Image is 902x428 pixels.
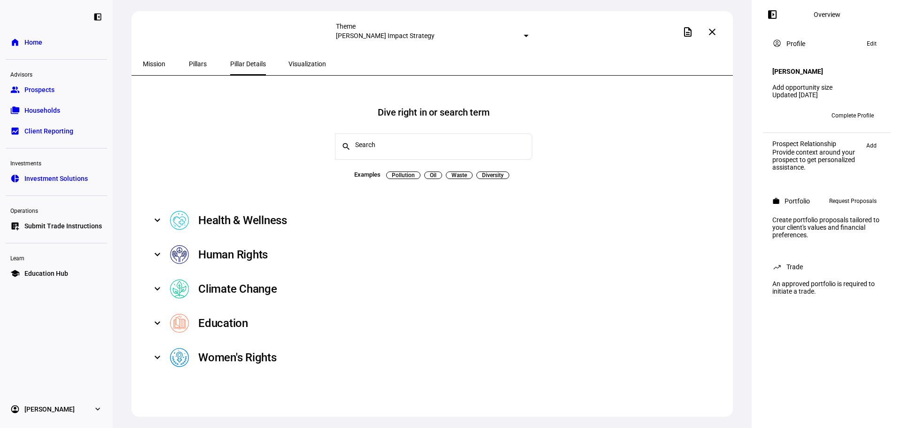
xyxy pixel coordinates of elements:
[862,140,881,151] button: Add
[10,221,20,231] eth-mat-symbol: list_alt_add
[24,221,102,231] span: Submit Trade Instructions
[6,156,107,169] div: Investments
[143,306,724,341] mat-expansion-panel-header: Pillar iconEducation
[767,212,887,242] div: Create portfolio proposals tailored to your client's values and financial preferences.
[10,269,20,278] eth-mat-symbol: school
[198,281,277,296] div: Climate Change
[198,350,277,365] div: Women's Rights
[772,195,881,207] eth-panel-overview-card-header: Portfolio
[482,171,504,179] span: Diversity
[24,85,54,94] span: Prospects
[785,197,810,205] div: Portfolio
[772,197,780,205] mat-icon: work
[6,203,107,217] div: Operations
[767,276,887,299] div: An approved portfolio is required to initiate a trade.
[170,348,189,367] img: Pillar icon
[10,38,20,47] eth-mat-symbol: home
[335,137,353,156] mat-icon: search
[170,280,189,298] img: Pillar icon
[772,148,862,171] div: Provide context around your prospect to get personalized assistance.
[772,261,881,272] eth-panel-overview-card-header: Trade
[786,40,805,47] div: Profile
[198,213,287,228] div: Health & Wellness
[24,106,60,115] span: Households
[143,238,724,272] mat-expansion-panel-header: Pillar iconHuman Rights
[143,341,724,375] mat-expansion-panel-header: Pillar iconWomen's Rights
[336,23,529,30] div: Theme
[6,33,107,52] a: homeHome
[170,314,189,333] img: Pillar icon
[6,101,107,120] a: folder_copyHouseholds
[170,211,189,230] img: Pillar icon
[832,108,874,123] span: Complete Profile
[288,61,326,67] span: Visualization
[170,245,189,264] img: Pillar icon
[776,112,784,119] span: BC
[392,171,415,179] span: Pollution
[824,195,881,207] button: Request Proposals
[10,126,20,136] eth-mat-symbol: bid_landscape
[93,405,102,414] eth-mat-symbol: expand_more
[230,61,266,67] span: Pillar Details
[24,269,68,278] span: Education Hub
[358,170,509,181] mat-chip-listbox: Search tags
[866,140,877,151] span: Add
[143,203,724,238] mat-expansion-panel-header: Pillar iconHealth & Wellness
[430,171,436,179] span: Oil
[772,39,782,48] mat-icon: account_circle
[10,106,20,115] eth-mat-symbol: folder_copy
[829,195,877,207] span: Request Proposals
[707,26,718,38] mat-icon: close
[24,126,73,136] span: Client Reporting
[772,38,881,49] eth-panel-overview-card-header: Profile
[6,251,107,264] div: Learn
[867,38,877,49] span: Edit
[378,106,490,118] h2: Dive right in or search term
[198,247,268,262] div: Human Rights
[772,68,823,75] h4: [PERSON_NAME]
[93,12,102,22] eth-mat-symbol: left_panel_close
[24,174,88,183] span: Investment Solutions
[10,405,20,414] eth-mat-symbol: account_circle
[824,108,881,123] button: Complete Profile
[862,38,881,49] button: Edit
[24,405,75,414] span: [PERSON_NAME]
[814,11,840,18] div: Overview
[786,263,803,271] div: Trade
[772,91,881,99] div: Updated [DATE]
[6,67,107,80] div: Advisors
[10,174,20,183] eth-mat-symbol: pie_chart
[772,262,782,272] mat-icon: trending_up
[24,38,42,47] span: Home
[198,316,248,331] div: Education
[6,169,107,188] a: pie_chartInvestment Solutions
[451,171,467,179] span: Waste
[355,141,532,148] input: Search
[354,170,381,180] span: Examples
[6,80,107,99] a: groupProspects
[10,85,20,94] eth-mat-symbol: group
[143,61,165,67] span: Mission
[336,32,435,39] mat-select-trigger: [PERSON_NAME] Impact Strategy
[772,84,832,91] a: Add opportunity size
[682,26,693,38] mat-icon: description
[143,272,724,306] mat-expansion-panel-header: Pillar iconClimate Change
[772,140,862,148] div: Prospect Relationship
[767,9,778,20] mat-icon: left_panel_open
[189,61,207,67] span: Pillars
[6,122,107,140] a: bid_landscapeClient Reporting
